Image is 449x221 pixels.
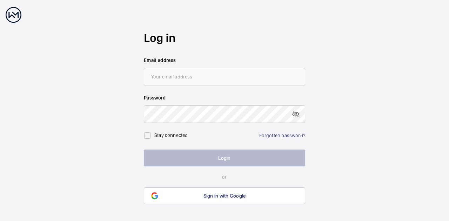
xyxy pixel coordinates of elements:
a: Forgotten password? [259,133,305,138]
label: Password [144,94,305,101]
button: Login [144,150,305,166]
h2: Log in [144,30,305,46]
p: or [144,173,305,180]
label: Stay connected [154,132,188,138]
span: Sign in with Google [203,193,246,199]
input: Your email address [144,68,305,85]
label: Email address [144,57,305,64]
